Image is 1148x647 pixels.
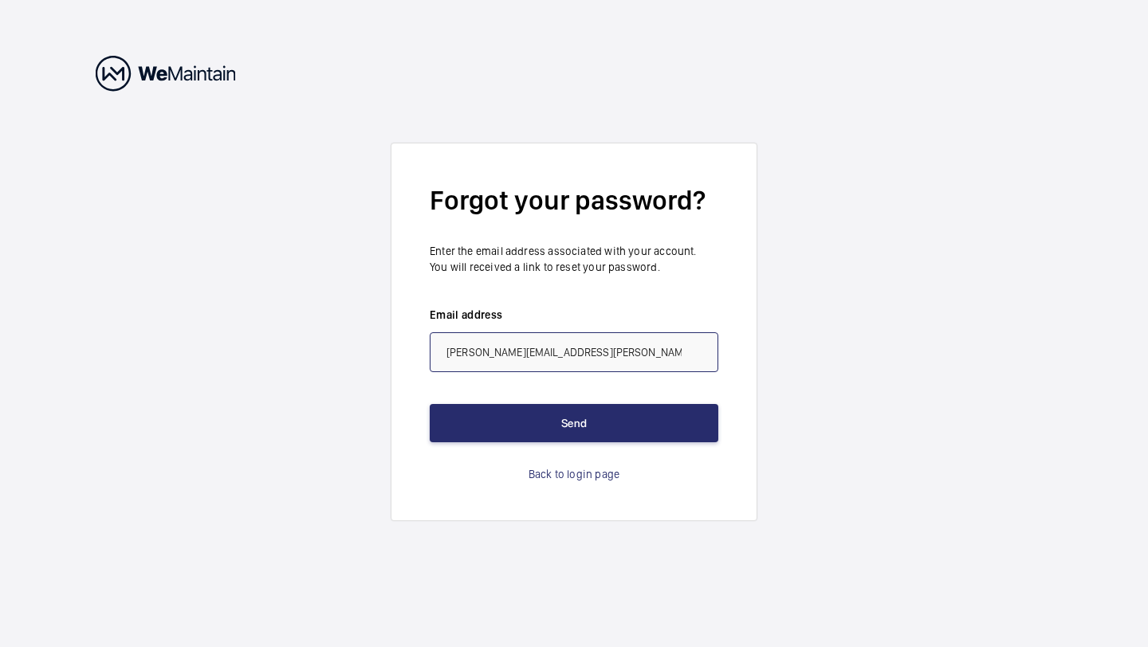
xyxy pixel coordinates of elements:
p: Enter the email address associated with your account. You will received a link to reset your pass... [430,243,718,275]
button: Send [430,404,718,442]
input: abc@xyz [430,332,718,372]
label: Email address [430,307,718,323]
a: Back to login page [529,466,619,482]
h2: Forgot your password? [430,182,718,219]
